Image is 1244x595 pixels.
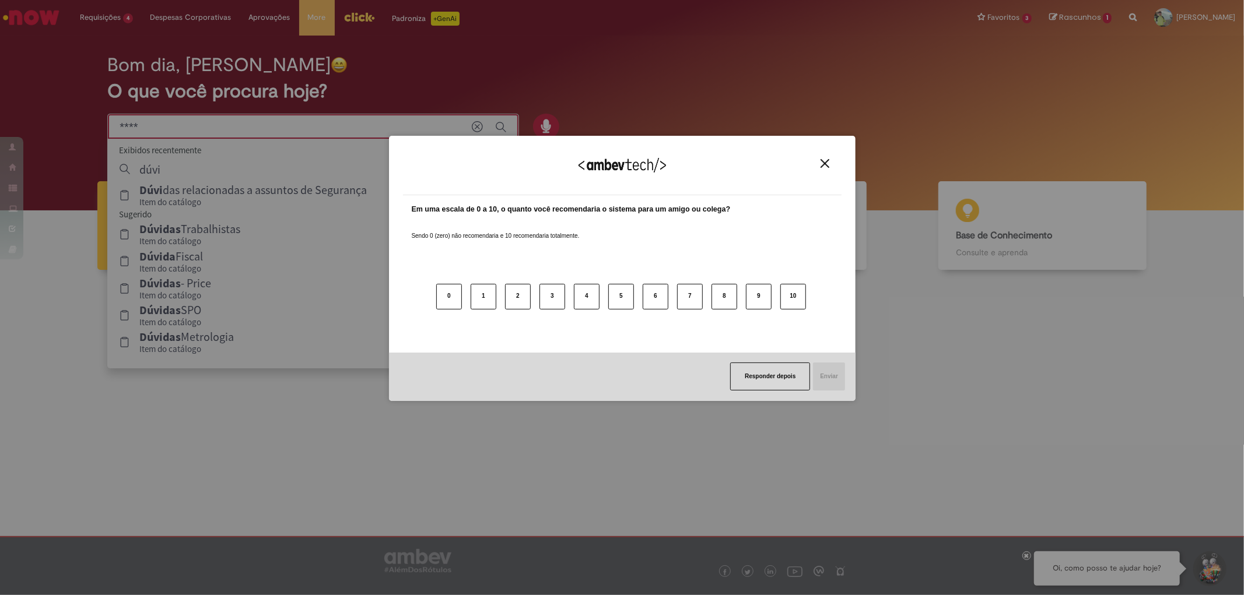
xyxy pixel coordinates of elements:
button: 3 [539,284,565,309]
button: 2 [505,284,531,309]
img: Close [821,159,829,168]
button: Responder depois [730,362,810,390]
img: Logo Ambevtech [579,158,666,172]
button: 1 [471,284,496,309]
button: 6 [643,284,668,309]
button: 7 [677,284,703,309]
button: 0 [436,284,462,309]
button: 10 [780,284,806,309]
button: Close [817,159,833,168]
label: Sendo 0 (zero) não recomendaria e 10 recomendaria totalmente. [412,218,580,240]
label: Em uma escala de 0 a 10, o quanto você recomendaria o sistema para um amigo ou colega? [412,204,731,215]
button: 9 [746,284,772,309]
button: 8 [712,284,737,309]
button: 5 [608,284,634,309]
button: 4 [574,284,600,309]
